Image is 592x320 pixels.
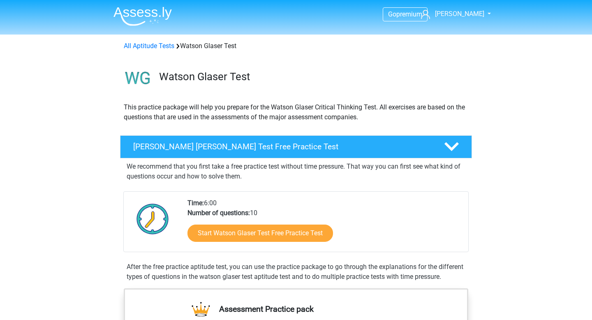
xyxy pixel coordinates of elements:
[127,162,465,181] p: We recommend that you first take a free practice test without time pressure. That way you can fir...
[132,198,173,239] img: Clock
[120,41,472,51] div: Watson Glaser Test
[418,9,485,19] a: [PERSON_NAME]
[187,209,250,217] b: Number of questions:
[120,61,155,96] img: watson glaser test
[181,198,468,252] div: 6:00 10
[133,142,431,151] h4: [PERSON_NAME] [PERSON_NAME] Test Free Practice Test
[123,262,469,282] div: After the free practice aptitude test, you can use the practice package to go through the explana...
[159,70,465,83] h3: Watson Glaser Test
[117,135,475,158] a: [PERSON_NAME] [PERSON_NAME] Test Free Practice Test
[383,9,427,20] a: Gopremium
[396,10,422,18] span: premium
[435,10,484,18] span: [PERSON_NAME]
[124,102,468,122] p: This practice package will help you prepare for the Watson Glaser Critical Thinking Test. All exe...
[187,199,204,207] b: Time:
[113,7,172,26] img: Assessly
[124,42,174,50] a: All Aptitude Tests
[187,225,333,242] a: Start Watson Glaser Test Free Practice Test
[388,10,396,18] span: Go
